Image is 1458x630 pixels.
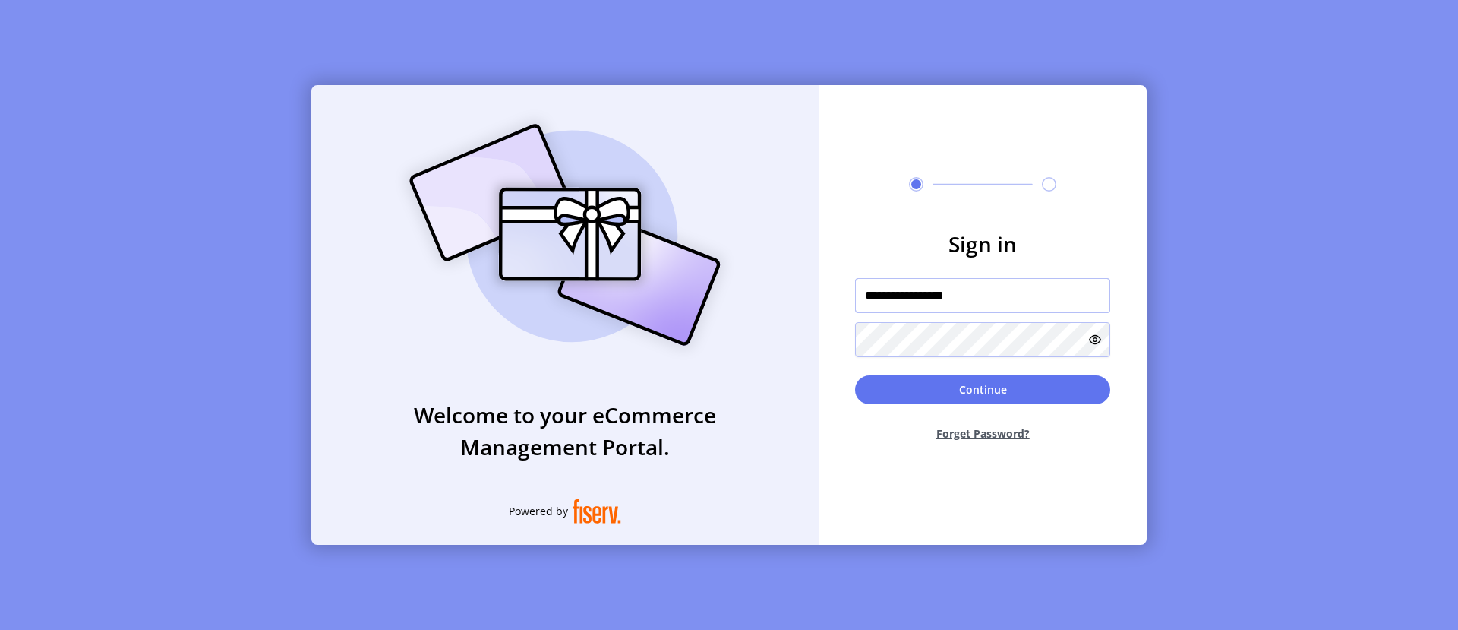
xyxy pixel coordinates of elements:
span: Powered by [509,503,568,519]
h3: Welcome to your eCommerce Management Portal. [311,399,819,463]
img: card_Illustration.svg [387,107,743,362]
button: Continue [855,375,1110,404]
h3: Sign in [855,228,1110,260]
button: Forget Password? [855,413,1110,454]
